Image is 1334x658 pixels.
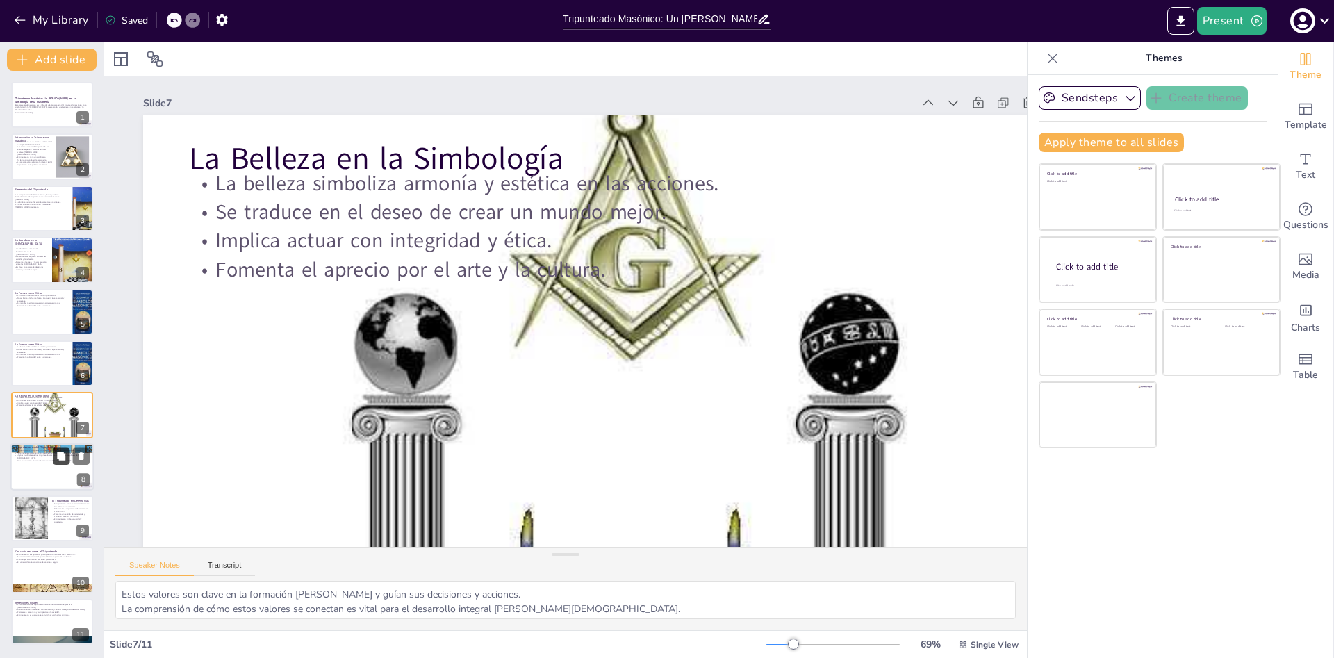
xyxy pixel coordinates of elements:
[11,133,93,179] div: https://cdn.sendsteps.com/images/logo/sendsteps_logo_white.pnghttps://cdn.sendsteps.com/images/lo...
[11,599,93,645] div: 11
[1171,316,1270,322] div: Click to add title
[189,255,1017,283] p: Fomenta el aprecio por el arte y la cultura.
[1146,86,1248,110] button: Create theme
[15,449,90,452] p: Existen diversas interpretaciones del tripunteado en la [DEMOGRAPHIC_DATA].
[1056,284,1144,288] div: Click to add body
[15,445,90,450] p: Interpretaciones del Tripunteado
[194,561,256,576] button: Transcript
[15,135,52,142] p: Introducción al Tripunteado Masónico
[15,294,69,297] p: La fuerza simboliza determinación y resistencia.
[15,302,69,304] p: Se manifiesta en la perseverancia ante adversidades.
[52,508,89,513] p: Refuerza los compromisos de los masones con la orden.
[10,9,94,31] button: My Library
[15,161,52,165] p: La presentación explorará la relevancia del tripunteado en la práctica masónica.
[563,9,757,29] input: Insert title
[1285,117,1327,133] span: Template
[15,188,69,192] p: Elementos del Tripunteado
[52,518,89,523] p: El tripunteado simboliza unidad y propósito.
[76,318,89,331] div: 5
[1039,133,1184,152] button: Apply theme to all slides
[15,400,89,402] p: Se traduce en el deseo de crear un mundo mejor.
[110,638,766,651] div: Slide 7 / 11
[1283,217,1328,233] span: Questions
[15,290,69,295] p: La Fuerza como Virtud
[1174,209,1267,213] div: Click to add text
[115,561,194,576] button: Speaker Notes
[15,156,52,161] p: El tripunteado tiene un significado histórico profundo en la masonería.
[15,348,69,353] p: No se limita a la fuerza física, sino que incluye la moral y emocional.
[189,227,1017,255] p: Implica actuar con integridad y ética.
[15,454,90,459] p: Algunas tradiciones ven el tripunteado como un símbolo de los pilares de la [DEMOGRAPHIC_DATA].
[76,267,89,279] div: 4
[1047,171,1146,176] div: Click to add title
[1175,195,1267,204] div: Click to add title
[1278,92,1333,142] div: Add ready made slides
[76,525,89,537] div: 9
[15,354,69,356] p: Se manifiesta en la perseverancia ante adversidades.
[1056,261,1145,273] div: Click to add title
[15,603,89,608] p: La comprensión del tripunteado permite profundizar en la práctica [DEMOGRAPHIC_DATA].
[189,137,1017,180] p: La Belleza en la Simbología
[13,201,67,204] p: La sabiduría permite discernir lo correcto en decisiones.
[14,256,47,261] p: La sabiduría se adquiere a través del estudio y la reflexión.
[15,356,69,359] p: Fomenta la solidaridad entre los masones.
[147,51,163,67] span: Position
[15,459,90,462] p: Otras lo ven como un recordatorio de los deberes [PERSON_NAME].
[1047,325,1078,329] div: Click to add text
[15,346,69,349] p: La fuerza simboliza determinación y resistencia.
[76,215,89,227] div: 3
[11,237,93,283] div: https://cdn.sendsteps.com/images/logo/sendsteps_logo_white.pnghttps://cdn.sendsteps.com/images/lo...
[1115,325,1146,329] div: Click to add text
[53,447,69,464] button: Duplicate Slide
[1064,42,1264,75] p: Themes
[52,502,89,507] p: El tripunteado actúa como recordatorio de los valores en ceremonias.
[15,397,89,400] p: La belleza simboliza armonía y estética en las acciones.
[15,549,89,553] p: Conclusiones sobre el Tripunteado
[1278,142,1333,192] div: Add text boxes
[72,628,89,641] div: 11
[72,577,89,589] div: 10
[15,609,89,611] p: Debe traducirse en acciones concretas en la [PERSON_NAME][DEMOGRAPHIC_DATA].
[76,163,89,176] div: 2
[15,601,89,605] p: Reflexiones Finales
[11,547,93,593] div: 10
[15,558,89,561] p: Contribuye a un mundo más ético y armonioso.
[73,447,90,464] button: Delete Slide
[11,340,93,386] div: https://cdn.sendsteps.com/images/logo/sendsteps_logo_white.pnghttps://cdn.sendsteps.com/images/lo...
[1278,292,1333,342] div: Add charts and graphs
[105,14,148,27] div: Saved
[189,198,1017,227] p: Se traduce en el deseo de crear un mundo mejor.
[1278,342,1333,392] div: Add a table
[189,170,1017,198] p: La belleza simboliza armonía y estética en las acciones.
[15,140,52,145] p: El tripunteado es un símbolo fundamental en la [DEMOGRAPHIC_DATA].
[1278,42,1333,92] div: Change the overall theme
[15,104,89,111] p: Esta presentación explora el significado y la importancia del tripunteado masónico en la simbolog...
[1225,325,1269,329] div: Click to add text
[15,111,89,114] p: Generated with [URL]
[13,204,67,208] p: La belleza refleja la armonía en las acciones [PERSON_NAME].tripunteado
[14,248,47,256] p: La sabiduría es una virtud fundamental en la [DEMOGRAPHIC_DATA].
[15,404,89,407] p: Fomenta el aprecio por el arte y la cultura.
[76,111,89,124] div: 1
[11,186,93,231] div: https://cdn.sendsteps.com/images/logo/sendsteps_logo_white.pnghttps://cdn.sendsteps.com/images/lo...
[15,402,89,405] p: Implica actuar con integridad y ética.
[14,261,47,265] p: Fomenta el respeto y la comprensión entre los [DEMOGRAPHIC_DATA].
[1171,243,1270,249] div: Click to add title
[1278,192,1333,242] div: Get real-time input from your audience
[914,638,947,651] div: 69 %
[1081,325,1112,329] div: Click to add text
[11,82,93,128] div: https://cdn.sendsteps.com/images/logo/sendsteps_logo_white.pnghttps://cdn.sendsteps.com/images/lo...
[15,97,76,104] strong: Tripunteado Masónico: Un [PERSON_NAME] en la Simbología de la Masonería
[1293,368,1318,383] span: Table
[115,581,1016,619] textarea: La búsqueda de la armonía es esencial en la [PERSON_NAME] y en sus interacciones. La justicia es ...
[52,499,89,503] p: El Tripunteado en Ceremonias
[1167,7,1194,35] button: Export to PowerPoint
[10,443,94,491] div: https://cdn.sendsteps.com/images/logo/sendsteps_logo_white.pnghttps://cdn.sendsteps.com/images/lo...
[52,513,89,518] p: Fomenta un sentido de pertenencia y conexión entre los miembros.
[1197,7,1267,35] button: Present
[1039,86,1141,110] button: Sendsteps
[13,196,67,201] p: Cada elemento del tripunteado se interrelaciona en la [PERSON_NAME].
[76,422,89,434] div: 7
[76,370,89,382] div: 6
[15,611,89,614] p: Fortalece la masonería y su impacto en la sociedad.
